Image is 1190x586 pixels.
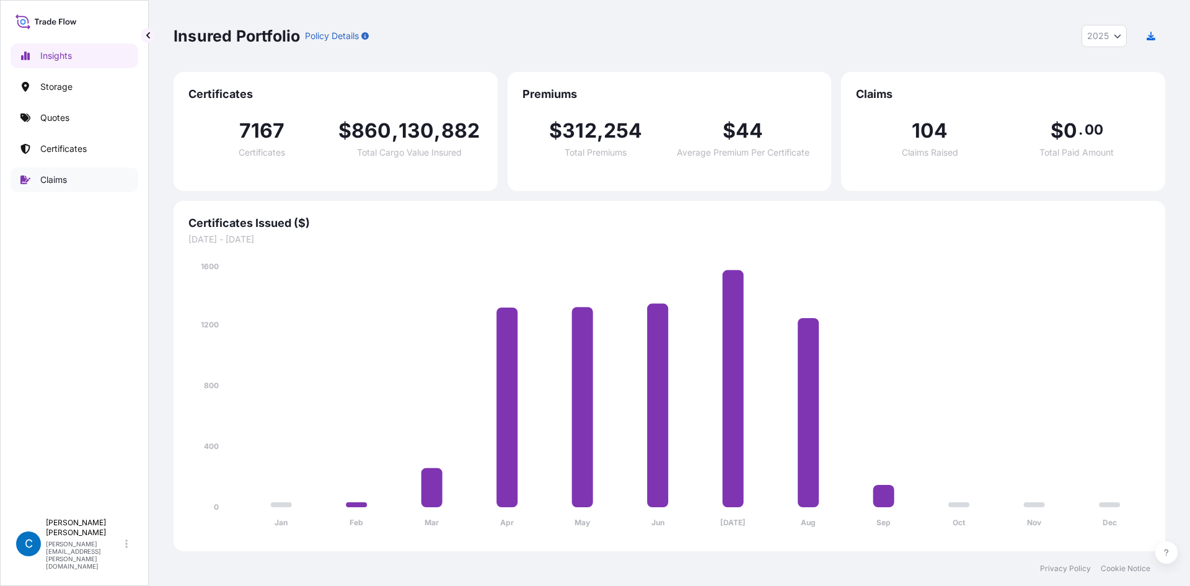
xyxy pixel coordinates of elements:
tspan: 400 [204,442,219,451]
span: Claims Raised [902,148,958,157]
tspan: 800 [204,381,219,390]
span: Average Premium Per Certificate [677,148,809,157]
p: Claims [40,174,67,186]
span: $ [723,121,736,141]
a: Storage [11,74,138,99]
span: Certificates [239,148,285,157]
tspan: 0 [214,502,219,512]
tspan: [DATE] [720,518,746,527]
tspan: May [575,518,591,527]
span: . [1078,125,1083,135]
tspan: Aug [801,518,816,527]
span: Certificates [188,87,483,102]
span: Total Cargo Value Insured [357,148,462,157]
tspan: 1600 [201,262,219,271]
span: 312 [562,121,597,141]
span: 130 [399,121,434,141]
tspan: Feb [350,518,363,527]
span: Premiums [522,87,817,102]
span: $ [338,121,351,141]
p: Policy Details [305,30,359,42]
span: 860 [351,121,392,141]
span: Total Premiums [565,148,627,157]
p: Quotes [40,112,69,124]
tspan: Oct [953,518,966,527]
p: Insured Portfolio [174,26,300,46]
span: $ [1051,121,1064,141]
tspan: Nov [1027,518,1042,527]
span: , [392,121,399,141]
span: [DATE] - [DATE] [188,233,1150,246]
tspan: 1200 [201,320,219,329]
p: Storage [40,81,73,93]
a: Cookie Notice [1101,564,1150,574]
button: Year Selector [1082,25,1127,47]
p: [PERSON_NAME][EMAIL_ADDRESS][PERSON_NAME][DOMAIN_NAME] [46,540,123,570]
p: Insights [40,50,72,62]
span: 44 [736,121,763,141]
span: , [597,121,604,141]
p: Certificates [40,143,87,155]
tspan: Mar [425,518,439,527]
span: Total Paid Amount [1039,148,1114,157]
a: Privacy Policy [1040,564,1091,574]
span: 104 [912,121,948,141]
a: Insights [11,43,138,68]
tspan: Dec [1103,518,1117,527]
span: 0 [1064,121,1077,141]
span: , [434,121,441,141]
p: [PERSON_NAME] [PERSON_NAME] [46,518,123,538]
span: C [25,538,33,550]
span: 254 [604,121,643,141]
a: Claims [11,167,138,192]
span: $ [549,121,562,141]
span: Claims [856,87,1150,102]
span: 882 [441,121,480,141]
span: 2025 [1087,30,1109,42]
tspan: Apr [500,518,514,527]
span: 7167 [239,121,285,141]
a: Certificates [11,136,138,161]
a: Quotes [11,105,138,130]
tspan: Jun [651,518,664,527]
span: Certificates Issued ($) [188,216,1150,231]
tspan: Jan [275,518,288,527]
tspan: Sep [876,518,891,527]
span: 00 [1085,125,1103,135]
